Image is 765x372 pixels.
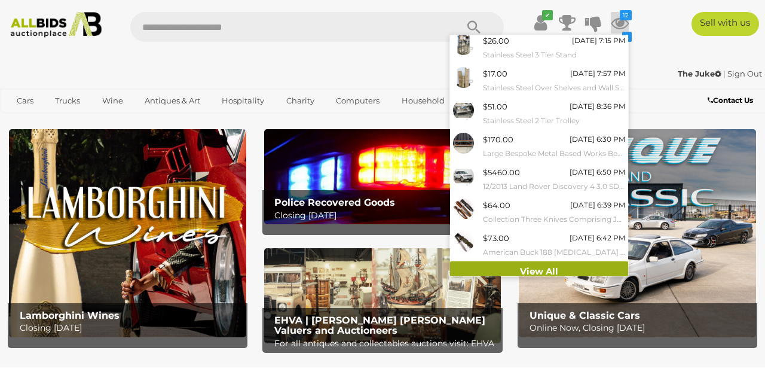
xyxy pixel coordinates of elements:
span: $51.00 [483,102,507,111]
div: [DATE] 6:42 PM [570,231,625,245]
small: Large Bespoke Metal Based Works Bench with Silky Oak Top [483,147,625,160]
a: Wine [94,91,131,111]
a: Computers [328,91,387,111]
div: [DATE] 6:39 PM [570,199,625,212]
span: $17.00 [483,69,507,78]
small: American Buck 188 [MEDICAL_DATA] in Sheath with Automatic Sharpener [483,246,625,259]
p: Closing [DATE] [20,321,241,336]
img: 55032-3a.jpg [453,199,474,219]
span: $73.00 [483,233,509,243]
img: Lamborghini Wines [9,129,246,337]
a: $64.00 [DATE] 6:39 PM Collection Three Knives Comprising Japanese Seki Made [PERSON_NAME], German... [450,196,628,228]
a: [GEOGRAPHIC_DATA] [55,111,155,130]
p: Online Now, Closing [DATE] [530,321,751,336]
small: Stainless Steel Over Shelves and Wall Shelf + 2 Brackets - Lot of 3 [483,81,625,94]
a: Trucks [47,91,88,111]
a: $5460.00 [DATE] 6:50 PM 12/2013 Land Rover Discovery 4 3.0 SDV6 SE (4x4) MY13 4D Wagon Fuji White... [450,163,628,196]
img: Allbids.com.au [5,12,106,38]
img: 55094-1a_ex.jpg [453,166,474,187]
small: 12/2013 Land Rover Discovery 4 3.0 SDV6 SE (4x4) MY13 4D Wagon Fuji White Turbo Diesel 3.0L - 7 s... [483,180,625,193]
b: Police Recovered Goods [274,197,395,208]
a: Sell with us [691,12,759,36]
small: Stainless Steel 2 Tier Trolley [483,114,625,127]
img: Police Recovered Goods [264,129,501,224]
a: ✔ [532,12,550,33]
i: ✔ [542,10,553,20]
a: Charity [279,91,322,111]
img: 54863-6a.JPG [453,34,474,55]
a: $73.00 [DATE] 6:42 PM American Buck 188 [MEDICAL_DATA] in Sheath with Automatic Sharpener [450,228,628,261]
a: Household [394,91,452,111]
a: Sign Out [727,69,762,78]
div: [DATE] 6:30 PM [570,133,625,146]
strong: The Juke [678,69,721,78]
a: $26.00 [DATE] 7:15 PM Stainless Steel 3 Tier Stand [450,31,628,64]
a: 2 [611,33,629,55]
span: $170.00 [483,135,513,144]
i: 2 [622,32,632,42]
span: $26.00 [483,36,509,45]
img: EHVA | Evans Hastings Valuers and Auctioneers [264,248,501,343]
div: [DATE] 6:50 PM [570,166,625,179]
a: The Juke [678,69,723,78]
a: EHVA | Evans Hastings Valuers and Auctioneers EHVA | [PERSON_NAME] [PERSON_NAME] Valuers and Auct... [264,248,501,343]
a: $17.00 [DATE] 7:57 PM Stainless Steel Over Shelves and Wall Shelf + 2 Brackets - Lot of 3 [450,64,628,97]
img: 55032-2a.jpg [453,231,474,252]
a: Hospitality [214,91,272,111]
a: View All [450,261,628,282]
small: Stainless Steel 3 Tier Stand [483,48,625,62]
a: Lamborghini Wines Lamborghini Wines Closing [DATE] [9,129,246,337]
span: $64.00 [483,200,510,210]
p: Closing [DATE] [274,208,496,223]
b: Lamborghini Wines [20,310,120,321]
div: [DATE] 7:15 PM [572,34,625,47]
i: 12 [620,10,632,20]
b: EHVA | [PERSON_NAME] [PERSON_NAME] Valuers and Auctioneers [274,315,485,337]
b: Contact Us [708,96,753,105]
a: Contact Us [708,94,756,107]
img: 55060-10a.jpg [453,133,474,154]
small: Collection Three Knives Comprising Japanese Seki Made [PERSON_NAME], German Solingen [PERSON_NAME... [483,213,625,226]
span: $5460.00 [483,167,520,177]
img: Unique & Classic Cars [519,129,756,337]
img: 54561-52a.JPG [453,100,474,121]
a: Antiques & Art [137,91,208,111]
a: Cars [9,91,41,111]
button: Search [444,12,504,42]
a: $170.00 [DATE] 6:30 PM Large Bespoke Metal Based Works Bench with Silky Oak Top [450,130,628,163]
a: Unique & Classic Cars Unique & Classic Cars Online Now, Closing [DATE] [519,129,756,337]
p: For all antiques and collectables auctions visit: EHVA [274,336,496,351]
span: | [723,69,726,78]
div: [DATE] 8:36 PM [570,100,625,113]
a: 12 [611,12,629,33]
b: Unique & Classic Cars [530,310,640,321]
a: $51.00 [DATE] 8:36 PM Stainless Steel 2 Tier Trolley [450,97,628,130]
img: 54863-7a.JPG [453,67,474,88]
a: Sports [9,111,49,130]
a: Police Recovered Goods Police Recovered Goods Closing [DATE] [264,129,501,224]
div: [DATE] 7:57 PM [570,67,625,80]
